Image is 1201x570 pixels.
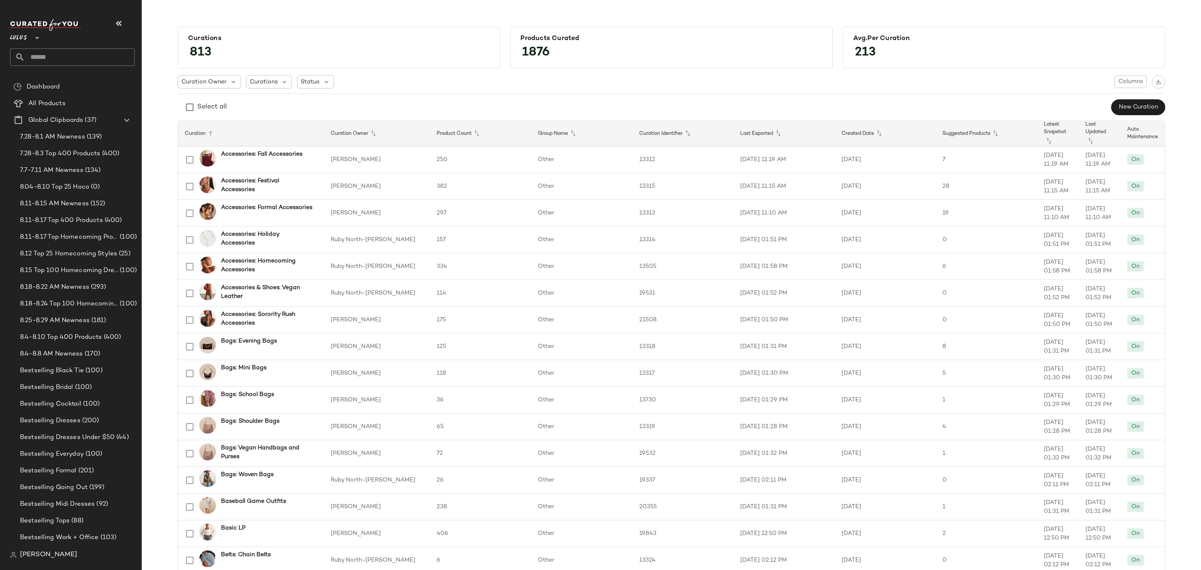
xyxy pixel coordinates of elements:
td: [DATE] 12:50 PM [1079,520,1121,547]
th: Auto Maintenance [1121,121,1165,146]
td: [DATE] 01:31 PM [734,333,835,360]
img: svg%3e [1156,79,1161,85]
td: [DATE] 01:52 PM [1079,280,1121,307]
span: Curations [250,78,278,86]
td: Other [531,200,633,227]
span: 8.25-8.29 AM Newness [20,316,90,325]
td: 1 [936,440,1037,467]
span: (92) [95,499,108,509]
td: [DATE] 11:10 AM [1079,200,1121,227]
td: 238 [430,494,531,520]
td: [DATE] [835,146,936,173]
td: [DATE] 01:29 PM [1079,387,1121,414]
td: [DATE] 11:10 AM [734,200,835,227]
div: On [1131,369,1140,378]
td: Other [531,494,633,520]
span: Bestselling Dresses Under $50 [20,433,115,442]
img: 2725851_01_hero_2025-08-20.jpg [199,524,216,540]
b: Bags: School Bags [221,390,274,399]
td: [DATE] 01:28 PM [734,414,835,440]
td: 13312 [633,146,734,173]
div: Avg.per Curation [853,35,1155,43]
th: Created Date [835,121,936,146]
div: On [1131,182,1140,191]
span: (181) [90,316,106,325]
span: (170) [83,349,101,359]
td: 7 [936,146,1037,173]
td: [DATE] 01:51 PM [734,227,835,253]
img: svg%3e [10,552,17,558]
td: [DATE] 01:32 PM [1079,440,1121,467]
td: [DATE] [835,440,936,467]
td: [DATE] [835,200,936,227]
td: [DATE] 02:11 PM [1079,467,1121,494]
th: Curation Identifier [633,121,734,146]
td: [DATE] 12:50 PM [734,520,835,547]
img: 2727531_01_OM_2025-08-18.jpg [199,550,216,567]
td: [DATE] 11:15 AM [734,173,835,200]
div: Curations [188,35,490,43]
span: 7.7-7.11 AM Newness [20,166,83,175]
span: (100) [84,449,103,459]
img: 2735831_03_OM_2025-07-21.jpg [199,203,216,220]
img: svg%3e [13,83,22,91]
img: 12995121_2736071.jpg [199,470,216,487]
td: [DATE] [835,333,936,360]
td: Other [531,253,633,280]
span: 7.28-8.3 Top 400 Products [20,149,101,159]
td: [DATE] [835,414,936,440]
td: 382 [430,173,531,200]
span: (37) [83,116,96,125]
td: [DATE] 01:58 PM [1037,253,1079,280]
img: 12737541_2667651.jpg [199,497,216,514]
b: Belts: Chain Belts [221,550,271,559]
span: (0) [89,182,100,192]
span: Bestselling Black Tie [20,366,84,376]
td: [PERSON_NAME] [324,520,430,547]
td: [DATE] 01:30 PM [734,360,835,387]
td: Other [531,387,633,414]
img: 2753111_01_OM_2025-08-25.jpg [199,283,216,300]
td: 4 [936,414,1037,440]
td: [DATE] [835,307,936,333]
td: [DATE] 01:52 PM [734,280,835,307]
td: [DATE] 11:10 AM [1037,200,1079,227]
td: [DATE] 11:19 AM [1037,146,1079,173]
div: On [1131,396,1140,404]
span: (88) [70,516,83,526]
span: (293) [89,282,106,292]
td: 20355 [633,494,734,520]
div: On [1131,315,1140,324]
td: [DATE] 11:19 AM [1079,146,1121,173]
span: (100) [118,299,137,309]
b: Bags: Mini Bags [221,363,266,372]
td: [PERSON_NAME] [324,414,430,440]
img: 2698451_01_OM_2025-08-06.jpg [199,390,216,407]
td: [PERSON_NAME] [324,200,430,227]
span: 1876 [514,38,558,68]
span: [PERSON_NAME] [20,550,77,560]
img: 2750911_02_front_2025-08-19.jpg [199,444,216,460]
td: 21508 [633,307,734,333]
span: (400) [103,216,122,225]
span: 7.28-8.1 AM Newness [20,132,85,142]
th: Last Updated [1079,121,1121,146]
span: Curation Owner [181,78,226,86]
span: Bestselling Midi Dresses [20,499,95,509]
td: [DATE] 01:31 PM [1079,494,1121,520]
td: [DATE] 11:15 AM [1037,173,1079,200]
td: 13505 [633,253,734,280]
td: 5 [936,360,1037,387]
td: [DATE] 01:28 PM [1037,414,1079,440]
td: 19531 [633,280,734,307]
td: Other [531,414,633,440]
b: Accessories: Formal Accessories [221,203,312,212]
td: [DATE] 01:31 PM [734,494,835,520]
img: 2727511_01_OM_2025-08-20.jpg [199,150,216,166]
td: Other [531,173,633,200]
span: (200) [80,416,99,426]
span: (201) [77,466,94,476]
b: Accessories: Homecoming Accessories [221,257,314,274]
span: 8.15 Top 100 Homecoming Dresses [20,266,118,275]
td: Other [531,227,633,253]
